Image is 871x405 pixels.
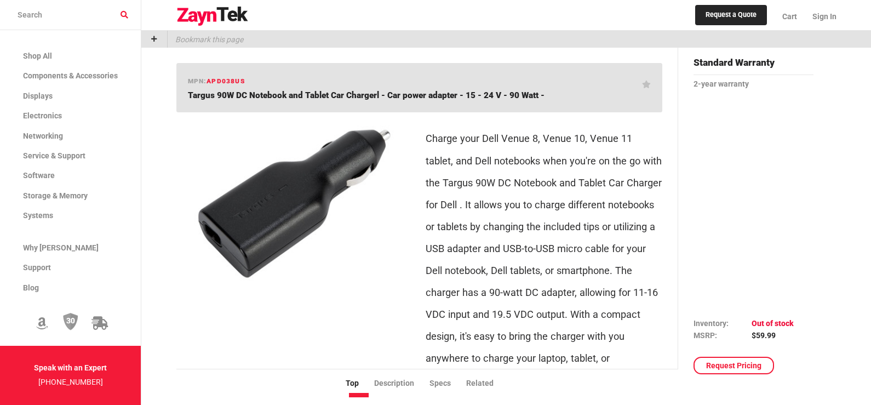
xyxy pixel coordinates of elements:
[185,121,404,286] img: APD038US -- Targus 90W DC Notebook and Tablet Car Chargerl - Car power adapter - 15 - 24 V - 90 W...
[825,346,871,392] iframe: LiveChat chat widget
[23,52,52,60] span: Shop All
[23,283,39,292] span: Blog
[694,329,752,341] td: MSRP
[23,211,53,220] span: Systems
[38,378,103,386] a: [PHONE_NUMBER]
[188,76,245,87] h6: mpn:
[34,363,107,372] strong: Speak with an Expert
[23,151,85,160] span: Service & Support
[23,171,55,180] span: Software
[752,318,794,327] span: Out of stock
[23,132,63,140] span: Networking
[346,378,374,390] li: Top
[805,3,836,30] a: Sign In
[176,7,249,26] img: logo
[775,3,805,30] a: Cart
[63,312,78,331] img: 30 Day Return Policy
[168,31,243,48] p: Bookmark this page
[23,111,62,120] span: Electronics
[782,12,797,21] span: Cart
[23,92,53,100] span: Displays
[23,263,51,272] span: Support
[207,77,245,85] span: APD038US
[23,243,99,252] span: Why [PERSON_NAME]
[374,378,429,390] li: Description
[188,90,545,100] span: Targus 90W DC Notebook and Tablet Car Chargerl - Car power adapter - 15 - 24 V - 90 Watt -
[694,357,774,374] a: Request Pricing
[694,77,813,92] p: 2-year warranty
[694,317,752,329] td: Inventory
[466,378,509,390] li: Related
[752,329,794,341] td: $59.99
[694,55,813,75] h4: Standard Warranty
[23,71,118,80] span: Components & Accessories
[429,378,466,390] li: Specs
[23,191,88,200] span: Storage & Memory
[695,5,767,26] a: Request a Quote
